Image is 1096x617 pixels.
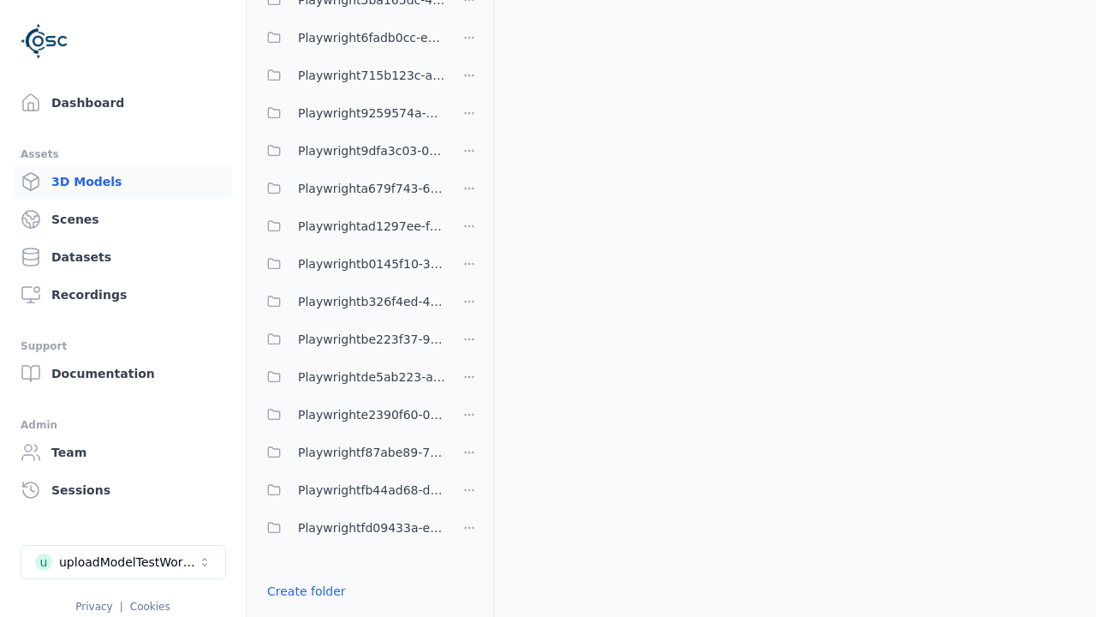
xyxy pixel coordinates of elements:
div: uploadModelTestWorkspace [59,554,198,571]
div: u [35,554,52,571]
a: Documentation [14,356,232,391]
a: Recordings [14,278,232,312]
span: Playwrighte2390f60-03f3-479d-b54a-66d59fed9540 [298,404,445,425]
span: Playwrightf87abe89-795a-4558-b272-1516c46e3a97 [298,442,445,463]
span: Playwrightb326f4ed-4f84-461a-849b-8d9f022e0dbd [298,291,445,312]
a: 3D Models [14,165,232,199]
span: Playwrightad1297ee-f947-4018-9655-e35ce08a90c6 [298,216,445,237]
div: Assets [21,144,225,165]
span: Playwrightfd09433a-e09a-46f2-a8d1-9ed2645adf93 [298,518,445,538]
button: Playwrighta679f743-6502-4593-9ef9-45d94dfc9c2e [257,171,445,206]
img: Logo [21,17,68,65]
button: Playwrightb326f4ed-4f84-461a-849b-8d9f022e0dbd [257,285,445,319]
button: Playwrightfd09433a-e09a-46f2-a8d1-9ed2645adf93 [257,511,445,545]
span: Playwrightb0145f10-3271-4988-8f00-c1dd5f4788d5 [298,254,445,274]
a: Create folder [267,583,346,600]
a: Scenes [14,202,232,237]
button: Playwrighte2390f60-03f3-479d-b54a-66d59fed9540 [257,398,445,432]
button: Playwright6fadb0cc-edc0-4fea-9072-369268bd9eb3 [257,21,445,55]
span: Playwrightbe223f37-9bd7-42c0-9717-b27ce4fe665d [298,329,445,350]
button: Playwright9259574a-99d8-4589-8e4f-773eb3ccbbb2 [257,96,445,130]
button: Create folder [257,576,356,607]
div: Admin [21,415,225,435]
a: Datasets [14,240,232,274]
button: Playwrightde5ab223-a0f8-4a97-be4c-ac610507c281 [257,360,445,394]
div: Support [21,336,225,356]
button: Playwrightf87abe89-795a-4558-b272-1516c46e3a97 [257,435,445,470]
button: Playwright715b123c-a835-4a65-8ece-9ded38a37e45 [257,58,445,93]
span: Playwright9dfa3c03-00a9-4ca2-9f4b-f0b1cd927ec8 [298,141,445,161]
button: Playwrightbe223f37-9bd7-42c0-9717-b27ce4fe665d [257,322,445,356]
button: Playwrightb0145f10-3271-4988-8f00-c1dd5f4788d5 [257,247,445,281]
span: Playwright6fadb0cc-edc0-4fea-9072-369268bd9eb3 [298,27,445,48]
span: Playwright9259574a-99d8-4589-8e4f-773eb3ccbbb2 [298,103,445,123]
span: Playwrighta679f743-6502-4593-9ef9-45d94dfc9c2e [298,178,445,199]
span: Playwrightde5ab223-a0f8-4a97-be4c-ac610507c281 [298,367,445,387]
button: Select a workspace [21,545,226,579]
button: Playwright9dfa3c03-00a9-4ca2-9f4b-f0b1cd927ec8 [257,134,445,168]
a: Team [14,435,232,470]
button: Playwrightfb44ad68-da23-4d2e-bdbe-6e902587d381 [257,473,445,507]
button: Playwrightad1297ee-f947-4018-9655-e35ce08a90c6 [257,209,445,243]
a: Sessions [14,473,232,507]
a: Privacy [75,601,112,613]
span: Playwright715b123c-a835-4a65-8ece-9ded38a37e45 [298,65,445,86]
span: Playwrightfb44ad68-da23-4d2e-bdbe-6e902587d381 [298,480,445,500]
a: Dashboard [14,86,232,120]
span: | [120,601,123,613]
a: Cookies [130,601,170,613]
